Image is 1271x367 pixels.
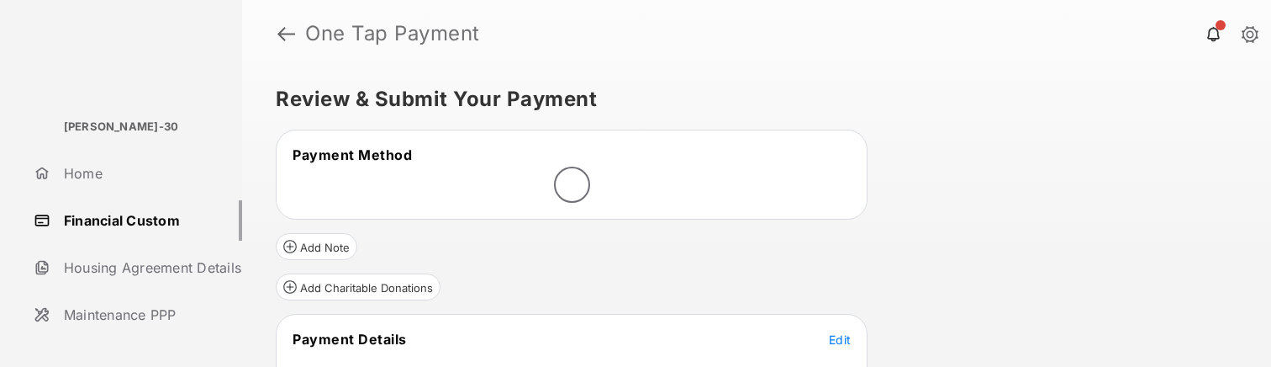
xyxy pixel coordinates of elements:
button: Add Charitable Donations [276,274,440,301]
span: Payment Method [293,146,412,163]
a: Maintenance PPP [27,295,242,335]
a: Home [27,153,242,194]
span: Payment Details [293,331,407,348]
button: Edit [829,331,851,348]
a: Financial Custom [27,200,242,241]
span: Edit [829,332,851,347]
p: [PERSON_NAME]-30 [64,119,179,136]
a: Housing Agreement Details [27,247,242,288]
strong: One Tap Payment [305,24,480,44]
button: Add Note [276,233,357,260]
h5: Review & Submit Your Payment [276,89,1224,109]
